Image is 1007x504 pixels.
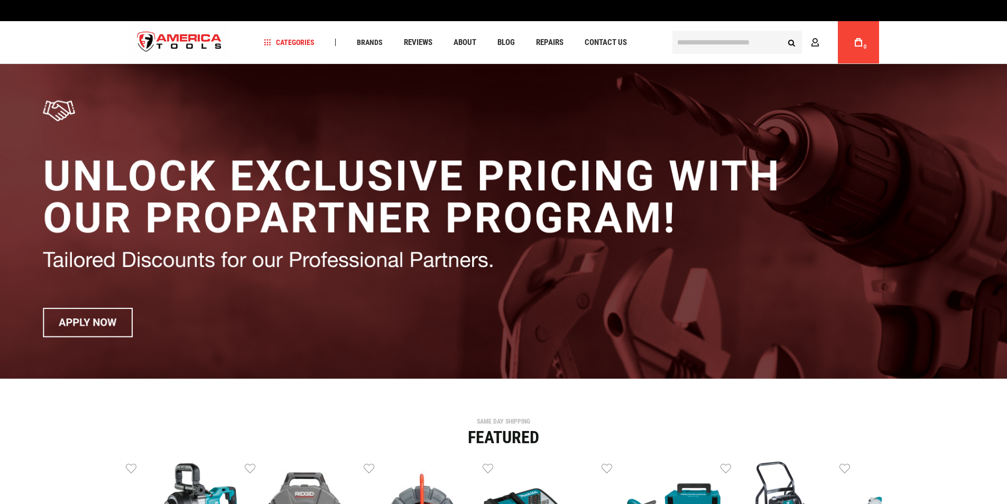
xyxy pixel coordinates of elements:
[357,39,383,46] span: Brands
[454,39,476,47] span: About
[782,32,802,52] button: Search
[264,39,315,46] span: Categories
[580,35,632,50] a: Contact Us
[531,35,568,50] a: Repairs
[352,35,387,50] a: Brands
[449,35,481,50] a: About
[864,44,867,50] span: 0
[128,23,231,62] a: store logo
[536,39,563,47] span: Repairs
[126,429,882,446] div: Featured
[848,21,869,63] a: 0
[259,35,319,50] a: Categories
[585,39,627,47] span: Contact Us
[493,35,520,50] a: Blog
[128,23,231,62] img: America Tools
[399,35,437,50] a: Reviews
[126,418,882,425] div: SAME DAY SHIPPING
[404,39,432,47] span: Reviews
[497,39,515,47] span: Blog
